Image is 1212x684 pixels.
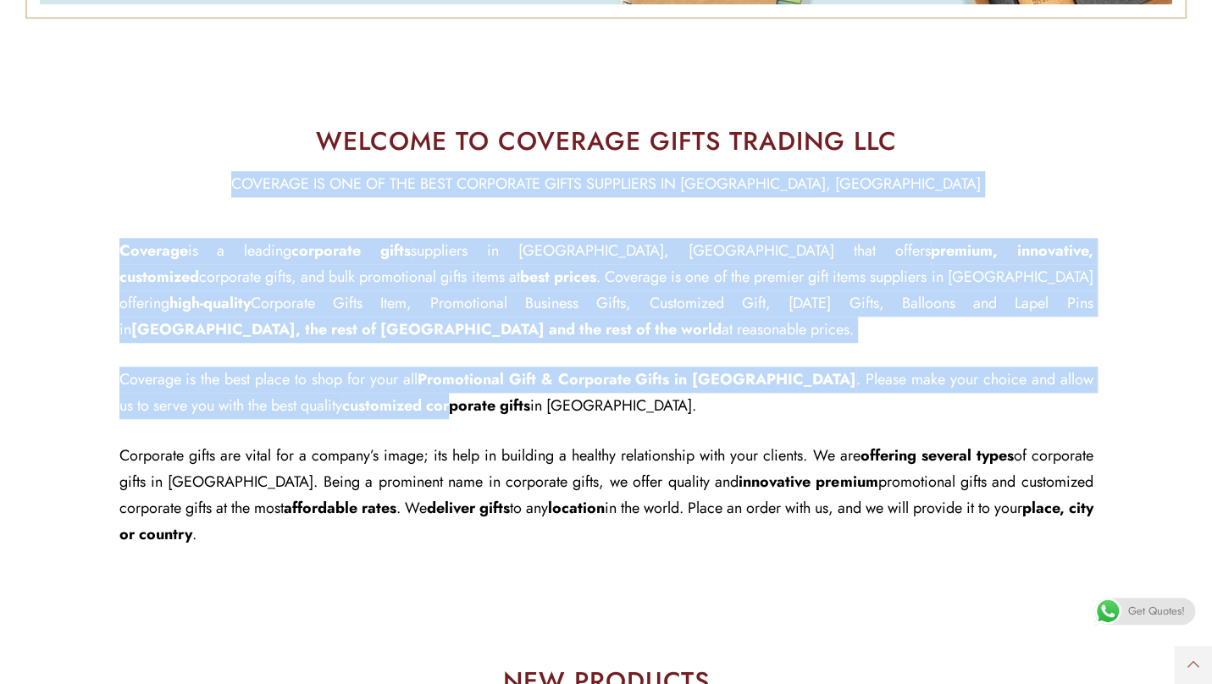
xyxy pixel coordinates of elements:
[418,368,856,390] span: Promotional Gift & Corporate Gifts in [GEOGRAPHIC_DATA]
[119,444,1093,493] span: of corporate gifts in [GEOGRAPHIC_DATA]. Being a prominent name in corporate gifts, we offer qual...
[520,266,596,288] span: best prices
[119,471,1093,519] span: promotional gifts and customized corporate gifts at the most
[510,497,548,519] span: to any
[411,240,930,262] span: suppliers in [GEOGRAPHIC_DATA], [GEOGRAPHIC_DATA] that offers
[119,497,1093,545] span: place, city or country
[119,368,418,390] span: Coverage is the best place to shop for your all
[119,444,861,466] span: Corporate gifts are vital for a company’s image; its help in building a healthy relationship with...
[119,240,188,262] strong: Coverage
[188,240,292,262] span: is a leading
[605,497,1022,519] span: in the world. Place an order with us, and we will provide it to your
[1128,598,1185,625] span: Get Quotes!
[530,394,696,416] span: in [GEOGRAPHIC_DATA].
[548,497,605,519] span: location
[284,497,396,519] span: affordable rates
[291,240,411,262] span: corporate gifts
[119,266,1093,314] span: . Coverage is one of the premier gift items suppliers in [GEOGRAPHIC_DATA] offering
[860,444,1013,466] span: offering several types
[722,318,854,340] span: at reasonable prices.
[131,318,722,340] span: [GEOGRAPHIC_DATA], the rest of [GEOGRAPHIC_DATA] and the rest of the world
[396,497,427,519] span: . We
[119,292,1093,340] span: Corporate Gifts Item, Promotional Business Gifts, Customized Gift, [DATE] Gifts, Balloons and Lap...
[192,523,196,545] span: .
[169,292,251,314] span: high-quality
[427,497,510,519] span: deliver gifts
[199,266,520,288] span: corporate gifts, and bulk promotional gifts items at
[119,129,1093,154] h2: WELCOME TO COVERAGE GIFTS TRADING LLC​
[119,368,1093,416] span: . Please make your choice and allow us to serve you with the best quality
[739,471,877,493] span: innovative premium
[119,171,1093,197] p: COVERAGE IS ONE OF THE BEST CORPORATE GIFTS SUPPLIERS IN [GEOGRAPHIC_DATA], [GEOGRAPHIC_DATA]
[342,394,530,416] span: customized corporate gifts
